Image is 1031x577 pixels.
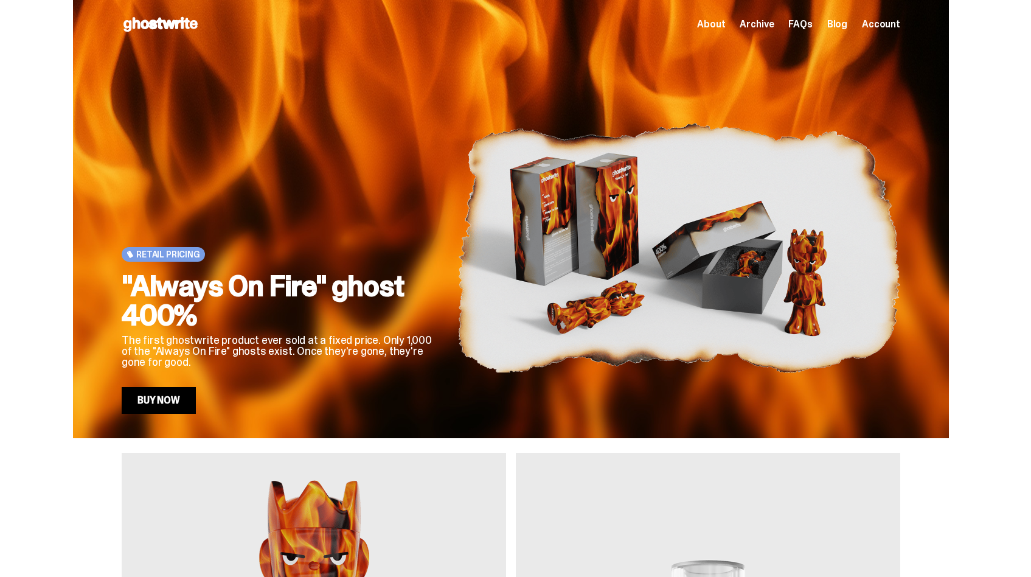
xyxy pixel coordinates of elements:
[122,271,438,330] h2: "Always On Fire" ghost 400%
[122,387,196,414] a: Buy Now
[827,19,847,29] a: Blog
[740,19,774,29] a: Archive
[862,19,900,29] a: Account
[697,19,725,29] a: About
[122,335,438,368] p: The first ghostwrite product ever sold at a fixed price. Only 1,000 of the "Always On Fire" ghost...
[788,19,812,29] a: FAQs
[457,82,900,414] img: "Always On Fire" ghost 400%
[136,250,200,259] span: Retail Pricing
